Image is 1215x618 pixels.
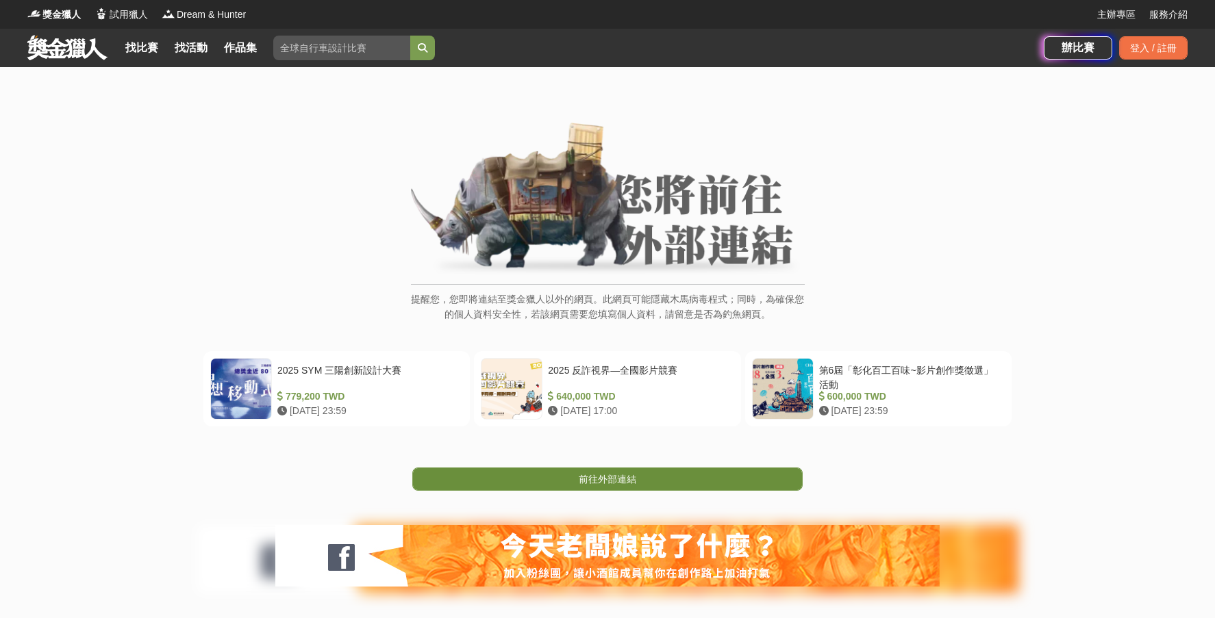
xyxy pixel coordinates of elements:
a: 第6屆「彰化百工百味~影片創作獎徵選」活動 600,000 TWD [DATE] 23:59 [745,351,1012,426]
span: Dream & Hunter [177,8,246,22]
div: 2025 反詐視界—全國影片競賽 [548,363,728,389]
img: Logo [95,7,108,21]
a: 找比賽 [120,38,164,57]
div: [DATE] 23:59 [819,404,999,418]
a: 2025 反詐視界—全國影片競賽 640,000 TWD [DATE] 17:00 [474,351,740,426]
div: 779,200 TWD [277,389,458,404]
img: 127fc932-0e2d-47dc-a7d9-3a4a18f96856.jpg [275,525,940,587]
div: 600,000 TWD [819,389,999,404]
a: 辦比賽 [1044,36,1112,60]
img: Logo [27,7,41,21]
input: 全球自行車設計比賽 [273,36,410,60]
div: 登入 / 註冊 [1119,36,1188,60]
a: Logo獎金獵人 [27,8,81,22]
a: 找活動 [169,38,213,57]
span: 獎金獵人 [42,8,81,22]
a: 作品集 [218,38,262,57]
a: LogoDream & Hunter [162,8,246,22]
div: [DATE] 17:00 [548,404,728,418]
div: 第6屆「彰化百工百味~影片創作獎徵選」活動 [819,363,999,389]
img: External Link Banner [411,123,805,277]
a: 2025 SYM 三陽創新設計大賽 779,200 TWD [DATE] 23:59 [203,351,470,426]
div: 640,000 TWD [548,389,728,404]
div: 2025 SYM 三陽創新設計大賽 [277,363,458,389]
a: Logo試用獵人 [95,8,148,22]
span: 前往外部連結 [579,474,636,485]
a: 前往外部連結 [412,467,803,491]
img: Logo [162,7,175,21]
span: 試用獵人 [110,8,148,22]
p: 提醒您，您即將連結至獎金獵人以外的網頁。此網頁可能隱藏木馬病毒程式；同時，為確保您的個人資料安全性，若該網頁需要您填寫個人資料，請留意是否為釣魚網頁。 [411,292,805,336]
a: 主辦專區 [1097,8,1136,22]
a: 服務介紹 [1149,8,1188,22]
div: [DATE] 23:59 [277,404,458,418]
